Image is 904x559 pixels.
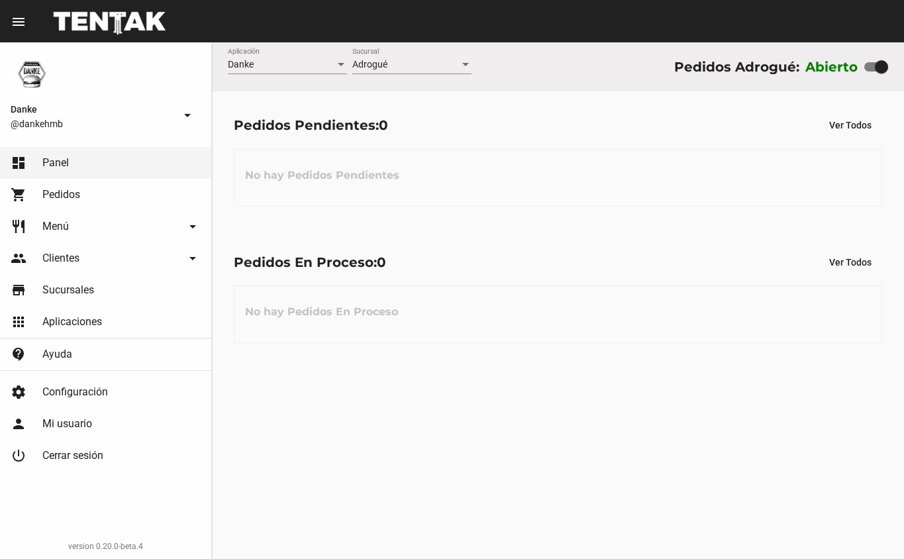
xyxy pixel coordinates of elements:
div: Pedidos Adrogué: [674,56,799,77]
span: Clientes [42,252,79,265]
h3: No hay Pedidos Pendientes [234,156,410,195]
span: Panel [42,156,69,170]
mat-icon: apps [11,314,26,330]
label: Abierto [805,56,858,77]
mat-icon: dashboard [11,155,26,171]
span: Aplicaciones [42,315,102,329]
div: Pedidos En Proceso: [234,252,386,273]
iframe: chat widget [848,506,891,546]
mat-icon: settings [11,384,26,400]
span: Configuración [42,385,108,399]
span: Danke [228,59,254,70]
mat-icon: arrow_drop_down [185,219,201,234]
button: Ver Todos [819,113,882,137]
span: Ayuda [42,348,72,361]
mat-icon: power_settings_new [11,448,26,464]
span: Ver Todos [829,120,872,130]
div: Pedidos Pendientes: [234,115,388,136]
span: Cerrar sesión [42,449,103,462]
mat-icon: arrow_drop_down [185,250,201,266]
mat-icon: shopping_cart [11,187,26,203]
div: version 0.20.0-beta.4 [11,540,201,553]
span: Pedidos [42,188,80,201]
img: 1d4517d0-56da-456b-81f5-6111ccf01445.png [11,53,53,95]
span: Sucursales [42,283,94,297]
mat-icon: people [11,250,26,266]
mat-icon: arrow_drop_down [179,107,195,123]
mat-icon: person [11,416,26,432]
mat-icon: contact_support [11,346,26,362]
span: Ver Todos [829,257,872,268]
span: Danke [11,101,174,117]
span: 0 [377,254,386,270]
button: Ver Todos [819,250,882,274]
mat-icon: menu [11,14,26,30]
span: Mi usuario [42,417,92,431]
mat-icon: restaurant [11,219,26,234]
span: Menú [42,220,69,233]
span: @dankehmb [11,117,174,130]
span: Adrogué [352,59,387,70]
h3: No hay Pedidos En Proceso [234,292,409,332]
mat-icon: store [11,282,26,298]
span: 0 [379,117,388,133]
